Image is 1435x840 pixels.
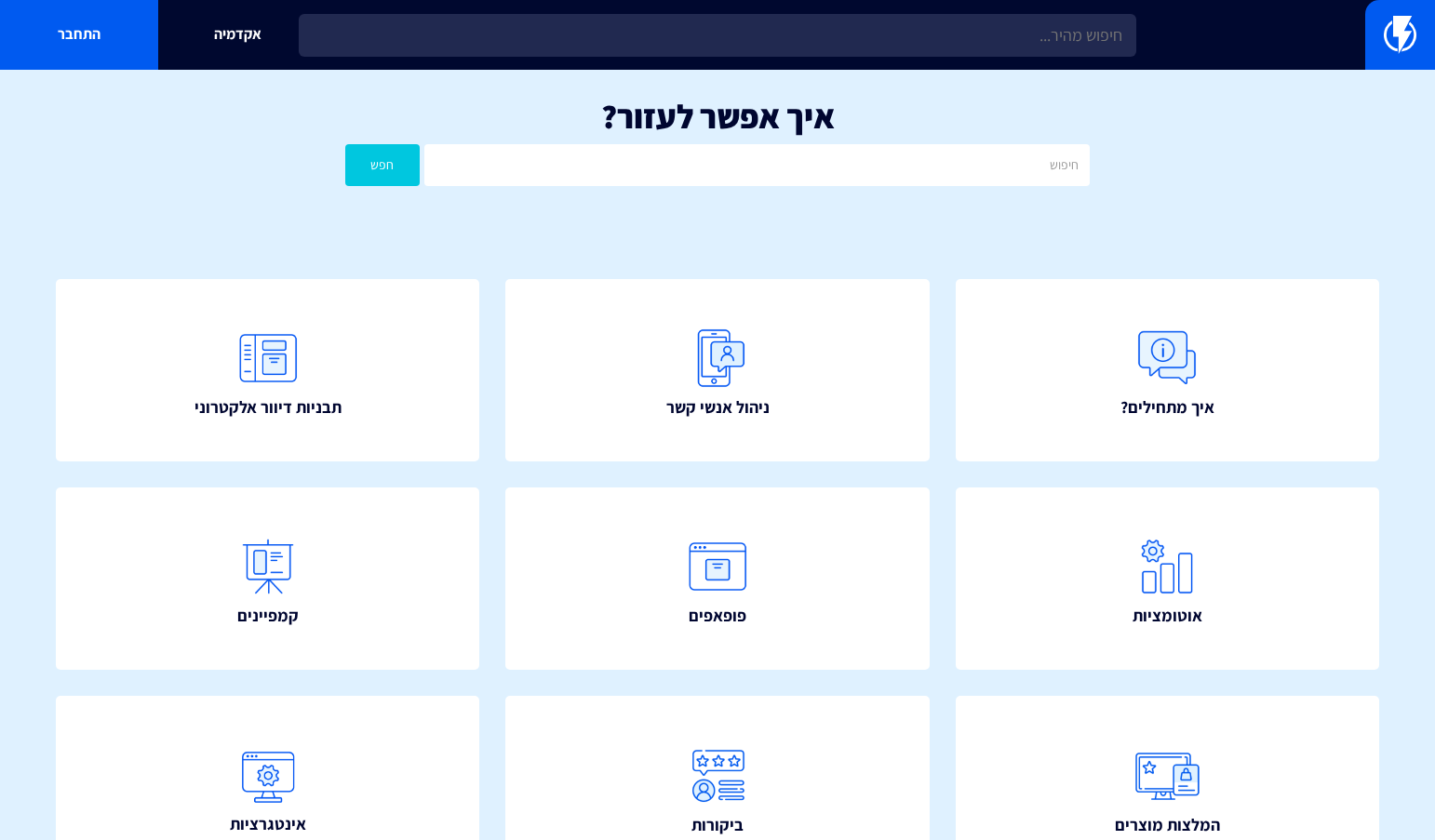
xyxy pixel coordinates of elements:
input: חיפוש מהיר... [299,14,1136,57]
span: ביקורות [691,813,744,837]
a: אוטומציות [956,487,1379,670]
a: ניהול אנשי קשר [505,279,929,461]
span: המלצות מוצרים [1115,813,1220,837]
a: תבניות דיוור אלקטרוני [56,279,479,461]
a: קמפיינים [56,487,479,670]
h1: איך אפשר לעזור? [28,98,1407,135]
input: חיפוש [424,144,1090,186]
a: פופאפים [505,487,929,670]
a: איך מתחילים? [956,279,1379,461]
span: קמפיינים [237,604,299,628]
span: תבניות דיוור אלקטרוני [194,395,342,420]
span: ניהול אנשי קשר [666,395,770,420]
span: אינטגרציות [230,812,306,836]
span: איך מתחילים? [1120,395,1214,420]
span: אוטומציות [1133,604,1202,628]
button: חפש [345,144,420,186]
span: פופאפים [689,604,746,628]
